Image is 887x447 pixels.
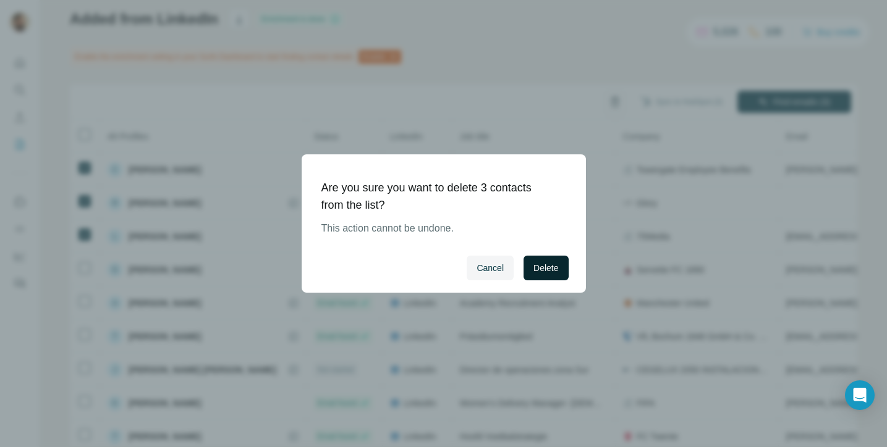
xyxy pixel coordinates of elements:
[524,256,568,280] button: Delete
[477,262,504,274] span: Cancel
[533,262,558,274] span: Delete
[321,179,556,214] h1: Are you sure you want to delete 3 contacts from the list?
[321,221,556,236] p: This action cannot be undone.
[467,256,514,280] button: Cancel
[845,380,875,410] div: Open Intercom Messenger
